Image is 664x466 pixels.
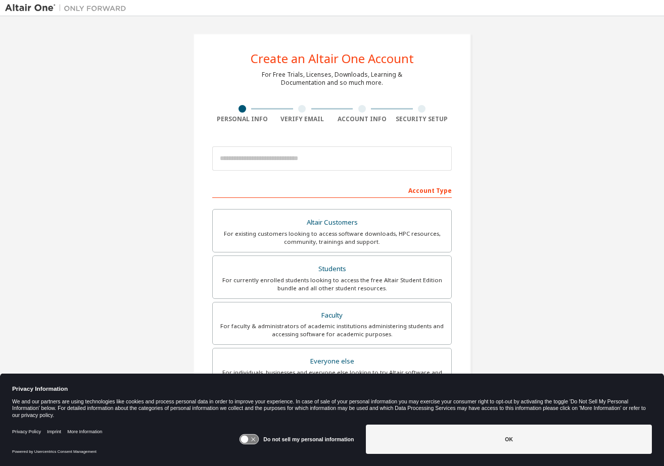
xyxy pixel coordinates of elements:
[219,308,445,323] div: Faculty
[272,115,333,123] div: Verify Email
[219,369,445,385] div: For individuals, businesses and everyone else looking to try Altair software and explore our prod...
[212,115,272,123] div: Personal Info
[219,262,445,276] div: Students
[262,71,402,87] div: For Free Trials, Licenses, Downloads, Learning & Documentation and so much more.
[212,182,452,198] div: Account Type
[251,53,414,65] div: Create an Altair One Account
[392,115,452,123] div: Security Setup
[219,322,445,338] div: For faculty & administrators of academic institutions administering students and accessing softwa...
[5,3,131,13] img: Altair One
[219,230,445,246] div: For existing customers looking to access software downloads, HPC resources, community, trainings ...
[332,115,392,123] div: Account Info
[219,216,445,230] div: Altair Customers
[219,276,445,292] div: For currently enrolled students looking to access the free Altair Student Edition bundle and all ...
[219,354,445,369] div: Everyone else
